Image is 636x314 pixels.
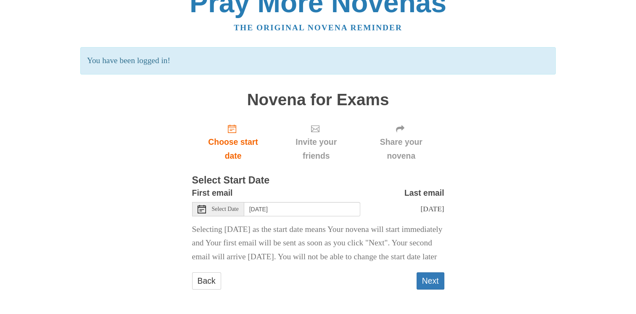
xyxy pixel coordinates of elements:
[192,186,233,200] label: First email
[367,135,436,163] span: Share your novena
[420,205,444,213] span: [DATE]
[282,135,349,163] span: Invite your friends
[417,272,444,290] button: Next
[192,175,444,186] h3: Select Start Date
[192,223,444,264] p: Selecting [DATE] as the start date means Your novena will start immediately and Your first email ...
[234,23,402,32] a: The original novena reminder
[192,272,221,290] a: Back
[80,47,556,75] p: You have been logged in!
[244,202,360,216] input: Use the arrow keys to pick a date
[201,135,266,163] span: Choose start date
[358,117,444,167] div: Click "Next" to confirm your start date first.
[274,117,358,167] div: Click "Next" to confirm your start date first.
[404,186,444,200] label: Last email
[192,91,444,109] h1: Novena for Exams
[192,117,274,167] a: Choose start date
[212,206,239,212] span: Select Date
